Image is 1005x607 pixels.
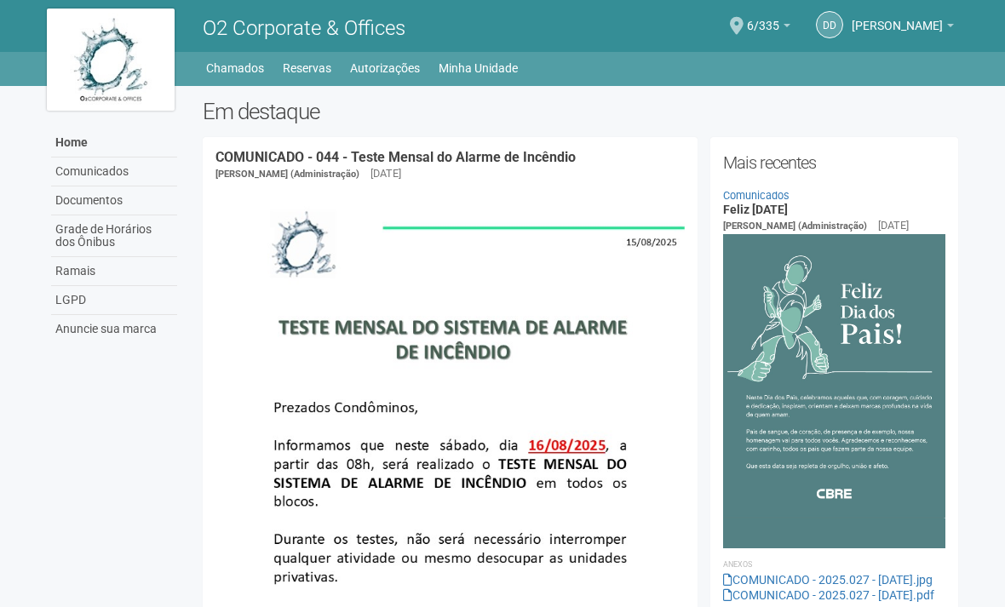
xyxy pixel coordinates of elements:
[51,157,177,186] a: Comunicados
[723,588,934,602] a: COMUNICADO - 2025.027 - [DATE].pdf
[439,56,518,80] a: Minha Unidade
[51,286,177,315] a: LGPD
[723,557,945,572] li: Anexos
[47,9,175,111] img: logo.jpg
[852,21,954,35] a: [PERSON_NAME]
[203,16,405,40] span: O2 Corporate & Offices
[747,21,790,35] a: 6/335
[215,169,359,180] span: [PERSON_NAME] (Administração)
[723,150,945,175] h2: Mais recentes
[350,56,420,80] a: Autorizações
[51,257,177,286] a: Ramais
[51,215,177,257] a: Grade de Horários dos Ônibus
[723,234,945,548] img: COMUNICADO%20-%202025.027%20-%20Dia%20dos%20Pais.jpg
[51,186,177,215] a: Documentos
[283,56,331,80] a: Reservas
[747,3,779,32] span: 6/335
[51,129,177,157] a: Home
[723,573,933,587] a: COMUNICADO - 2025.027 - [DATE].jpg
[723,189,790,202] a: Comunicados
[816,11,843,38] a: Dd
[723,203,788,216] a: Feliz [DATE]
[51,315,177,343] a: Anuncie sua marca
[206,56,264,80] a: Chamados
[723,220,867,232] span: [PERSON_NAME] (Administração)
[852,3,943,32] span: Douglas de Almeida Roberto
[878,218,909,233] div: [DATE]
[215,149,576,165] a: COMUNICADO - 044 - Teste Mensal do Alarme de Incêndio
[370,166,401,181] div: [DATE]
[203,99,958,124] h2: Em destaque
